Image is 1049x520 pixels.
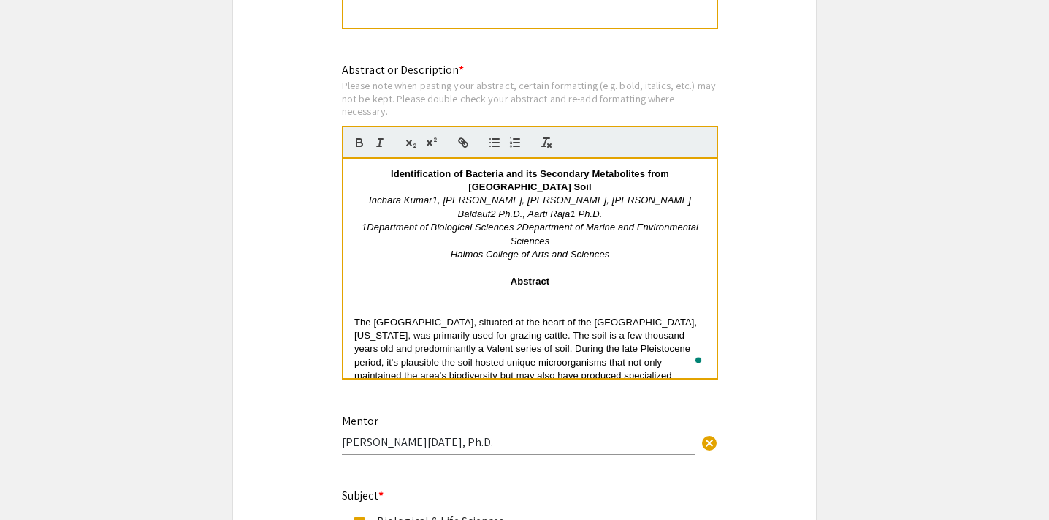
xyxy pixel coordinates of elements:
[362,222,701,246] em: 1Department of Biological Sciences 2Department of Marine and Environmental Sciences
[701,434,718,452] span: cancel
[343,159,717,378] div: To enrich screen reader interactions, please activate Accessibility in Grammarly extension settings
[391,168,672,192] strong: Identification of Bacteria and its Secondary Metabolites from [GEOGRAPHIC_DATA] Soil
[342,434,695,450] input: Type Here
[354,317,700,395] span: The [GEOGRAPHIC_DATA], situated at the heart of the [GEOGRAPHIC_DATA], [US_STATE], was primarily ...
[342,488,384,503] mat-label: Subject
[11,454,62,509] iframe: Chat
[369,195,694,219] em: Inchara Kumar1, [PERSON_NAME], [PERSON_NAME], [PERSON_NAME] Baldauf2 Ph.D., Aarti Raja1 Ph.D.
[342,79,718,118] div: Please note when pasting your abstract, certain formatting (e.g. bold, italics, etc.) may not be ...
[695,428,724,457] button: Clear
[451,249,610,260] em: Halmos College of Arts and Sciences
[342,413,378,429] mat-label: Mentor
[511,276,550,287] strong: Abstract
[342,62,464,78] mat-label: Abstract or Description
